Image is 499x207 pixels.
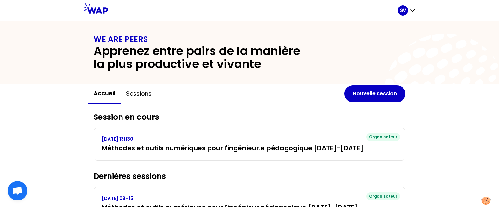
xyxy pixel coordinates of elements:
[94,34,405,45] h1: WE ARE PEERS
[400,7,406,14] p: SV
[366,192,400,200] div: Organisateur
[94,45,312,71] h2: Apprenez entre pairs de la manière la plus productive et vivante
[398,5,416,16] button: SV
[94,171,405,182] h2: Dernières sessions
[94,112,405,122] h2: Session en cours
[366,133,400,141] div: Organisateur
[344,85,405,102] button: Nouvelle session
[121,84,157,103] button: Sessions
[102,136,397,153] a: [DATE] 13H30Méthodes et outils numériques pour l'ingénieur.e pédagogique [DATE]-[DATE]
[102,144,397,153] h3: Méthodes et outils numériques pour l'ingénieur.e pédagogique [DATE]-[DATE]
[88,84,121,104] button: Accueil
[8,181,27,200] div: Ouvrir le chat
[102,195,397,201] p: [DATE] 09H15
[102,136,397,142] p: [DATE] 13H30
